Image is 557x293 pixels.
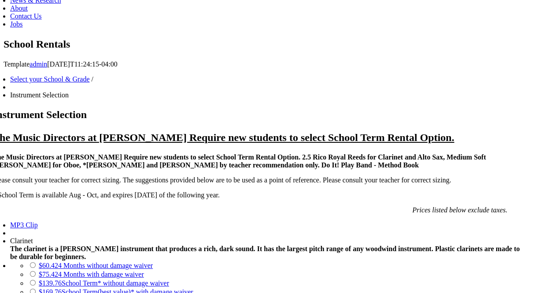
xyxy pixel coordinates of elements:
[10,75,89,83] a: Select your School & Grade
[10,12,42,20] a: Contact Us
[10,91,528,99] li: Instrument Selection
[39,279,62,287] span: $139.76
[10,237,528,245] div: Clarinet
[10,20,22,28] a: Jobs
[4,37,553,52] h1: School Rentals
[321,161,419,169] strong: Do It! Play Band - Method Book
[412,206,507,214] em: Prices listed below exclude taxes.
[4,37,553,52] section: Page Title Bar
[10,245,520,260] strong: The clarinet is a [PERSON_NAME] instrument that produces a rich, dark sound. It has the largest p...
[10,4,28,12] a: About
[47,60,117,68] span: [DATE]T11:24:15-04:00
[91,75,93,83] span: /
[39,271,58,278] span: $75.42
[39,271,144,278] a: $75.424 Months with damage waiver
[30,60,47,68] a: admin
[39,262,153,269] a: $60.424 Months without damage waiver
[39,279,169,287] a: $139.76School Term* without damage waiver
[39,262,58,269] span: $60.42
[4,60,30,68] span: Template
[10,221,38,229] a: MP3 Clip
